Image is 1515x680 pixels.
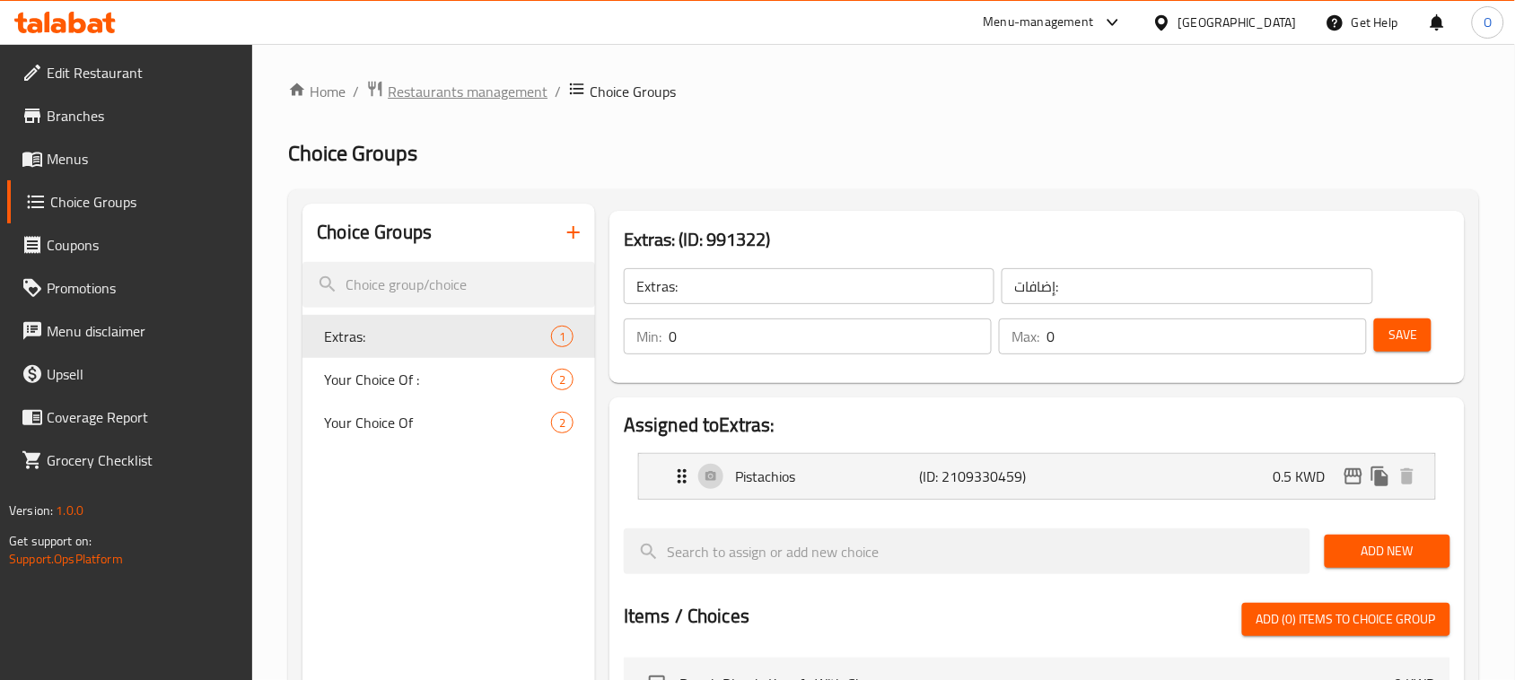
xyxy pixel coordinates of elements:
[1484,13,1492,32] span: O
[624,412,1450,439] h2: Assigned to Extras:
[1340,463,1367,490] button: edit
[984,12,1094,33] div: Menu-management
[288,80,1479,103] nav: breadcrumb
[639,454,1435,499] div: Expand
[317,219,432,246] h2: Choice Groups
[366,80,547,103] a: Restaurants management
[1374,318,1432,352] button: Save
[735,466,919,487] p: Pistachios
[288,133,417,173] span: Choice Groups
[324,369,551,390] span: Your Choice Of :
[624,528,1310,574] input: search
[9,499,53,522] span: Version:
[324,326,551,347] span: Extras:
[1394,463,1421,490] button: delete
[624,603,749,630] h2: Items / Choices
[7,137,253,180] a: Menus
[1325,535,1450,568] button: Add New
[1011,326,1039,347] p: Max:
[47,62,239,83] span: Edit Restaurant
[9,547,123,571] a: Support.OpsPlatform
[7,223,253,266] a: Coupons
[1339,540,1436,562] span: Add New
[7,94,253,137] a: Branches
[7,51,253,94] a: Edit Restaurant
[353,81,359,102] li: /
[1367,463,1394,490] button: duplicate
[302,358,595,401] div: Your Choice Of :2
[1242,603,1450,636] button: Add (0) items to choice group
[47,363,239,385] span: Upsell
[551,326,574,347] div: Choices
[50,191,239,213] span: Choice Groups
[636,326,661,347] p: Min:
[288,81,346,102] a: Home
[919,466,1042,487] p: (ID: 2109330459)
[1388,324,1417,346] span: Save
[47,277,239,299] span: Promotions
[56,499,83,522] span: 1.0.0
[47,234,239,256] span: Coupons
[388,81,547,102] span: Restaurants management
[551,412,574,433] div: Choices
[1274,466,1340,487] p: 0.5 KWD
[552,328,573,345] span: 1
[7,266,253,309] a: Promotions
[302,401,595,444] div: Your Choice Of2
[624,225,1450,254] h3: Extras: (ID: 991322)
[7,396,253,439] a: Coverage Report
[555,81,561,102] li: /
[324,412,551,433] span: Your Choice Of
[7,353,253,396] a: Upsell
[624,446,1450,507] li: Expand
[7,180,253,223] a: Choice Groups
[302,262,595,308] input: search
[7,439,253,482] a: Grocery Checklist
[47,320,239,342] span: Menu disclaimer
[47,148,239,170] span: Menus
[552,414,573,432] span: 2
[552,371,573,388] span: 2
[302,315,595,358] div: Extras:1
[47,406,239,428] span: Coverage Report
[551,369,574,390] div: Choices
[1257,608,1436,631] span: Add (0) items to choice group
[47,105,239,126] span: Branches
[7,309,253,353] a: Menu disclaimer
[590,81,676,102] span: Choice Groups
[9,529,92,553] span: Get support on:
[1178,13,1297,32] div: [GEOGRAPHIC_DATA]
[47,449,239,471] span: Grocery Checklist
